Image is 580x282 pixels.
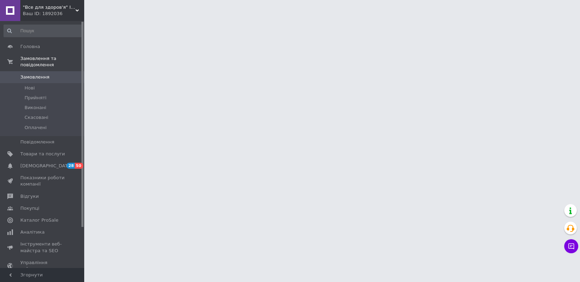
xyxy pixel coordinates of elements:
span: 50 [75,163,83,169]
span: Аналітика [20,229,45,235]
span: [DEMOGRAPHIC_DATA] [20,163,72,169]
span: Замовлення [20,74,49,80]
button: Чат з покупцем [564,239,578,253]
span: 28 [67,163,75,169]
span: Повідомлення [20,139,54,145]
input: Пошук [4,25,83,37]
span: Інструменти веб-майстра та SEO [20,241,65,254]
span: Товари та послуги [20,151,65,157]
span: Відгуки [20,193,39,200]
span: Прийняті [25,95,46,101]
span: Показники роботи компанії [20,175,65,187]
span: Замовлення та повідомлення [20,55,84,68]
span: Виконані [25,105,46,111]
div: Ваш ID: 1892036 [23,11,84,17]
span: Управління сайтом [20,260,65,272]
span: Каталог ProSale [20,217,58,223]
span: Головна [20,43,40,50]
span: Скасовані [25,114,48,121]
span: Нові [25,85,35,91]
span: Оплачені [25,125,47,131]
span: Покупці [20,205,39,211]
span: "Все для здоров'я" Інтернет-магазин [23,4,75,11]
